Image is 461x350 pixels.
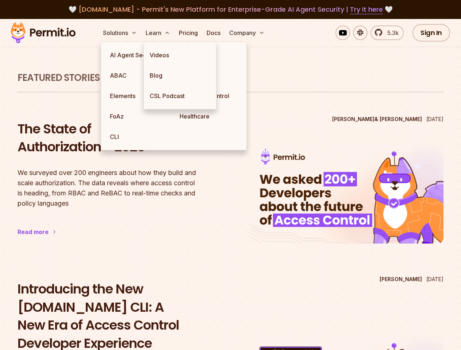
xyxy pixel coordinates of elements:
a: AI Agent Security [104,45,174,65]
button: Company [226,26,268,40]
div: Read more [18,227,49,236]
a: Sign In [412,24,450,42]
div: 🤍 🤍 [18,4,443,15]
a: FoAz [104,106,174,127]
a: ABAC [104,65,174,86]
a: Pricing [176,26,201,40]
span: [DOMAIN_NAME] - Permit's New Platform for Enterprise-Grade AI Agent Security | [78,5,383,14]
a: Healthcare [174,106,243,127]
button: Solutions [100,26,140,40]
a: Videos [144,45,216,65]
a: Docs [204,26,223,40]
span: 5.3k [383,28,399,37]
button: Learn [143,26,173,40]
a: CSL Podcast [144,86,216,106]
p: [PERSON_NAME] & [PERSON_NAME] [332,116,422,123]
img: Permit logo [7,20,79,45]
a: The State of Authorization - 2025[PERSON_NAME]& [PERSON_NAME][DATE]The State of Authorization - 2... [18,113,443,258]
a: Elements [104,86,174,106]
time: [DATE] [426,276,443,282]
p: We surveyed over 200 engineers about how they build and scale authorization. The data reveals whe... [18,168,210,209]
a: CLI [104,127,174,147]
img: The State of Authorization - 2025 [251,143,444,244]
p: [PERSON_NAME] [380,276,422,283]
time: [DATE] [426,116,443,122]
h2: The State of Authorization - 2025 [18,120,210,156]
a: Blog [144,65,216,86]
a: 5.3k [370,26,404,40]
h1: Featured Stories [18,71,443,85]
a: Try it here [350,5,383,14]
